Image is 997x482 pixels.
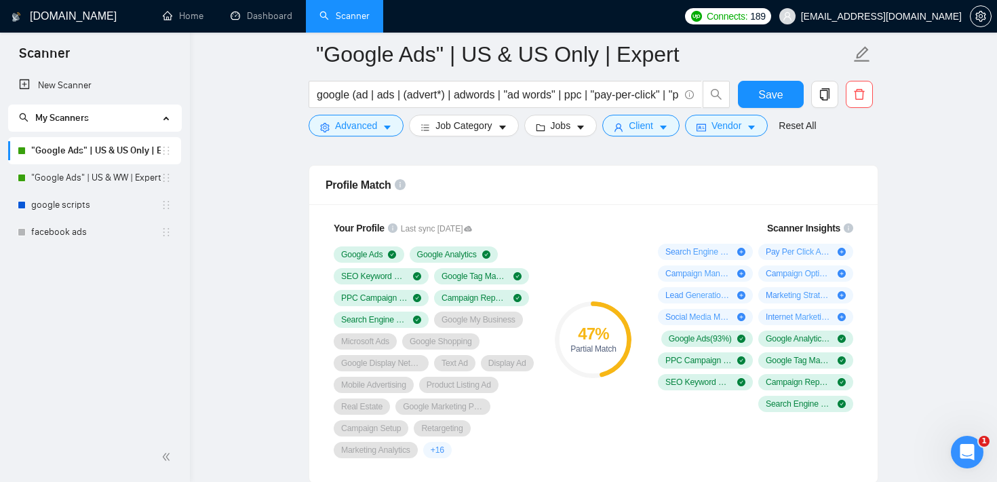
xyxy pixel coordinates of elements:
span: Google Display Network [341,358,421,369]
span: info-circle [685,90,694,99]
span: Mobile Advertising [341,379,406,390]
span: Campaign Reporting [442,293,508,303]
span: Advanced [335,118,377,133]
span: check-circle [482,251,490,259]
li: facebook ads [8,219,181,246]
span: check-circle [513,272,522,280]
span: Campaign Optimization ( 11 %) [766,268,832,279]
span: Google Tag Manager ( 20 %) [766,355,832,366]
span: delete [846,88,872,100]
span: check-circle [737,356,745,365]
span: Google Analytics ( 57 %) [766,333,832,344]
span: Campaign Reporting ( 10 %) [766,377,832,388]
span: search [19,113,28,122]
span: setting [971,11,991,22]
span: Search Engine Marketing ( 72 %) [665,246,732,257]
span: holder [161,145,172,156]
span: check-circle [413,316,421,324]
a: homeHome [163,10,203,22]
span: Google Marketing Platform [403,401,483,412]
span: Display Ad [488,358,526,369]
button: idcardVendorcaret-down [685,115,768,136]
span: Retargeting [421,423,463,434]
span: 1 [979,436,990,447]
span: info-circle [844,223,853,233]
span: Last sync [DATE] [401,223,472,236]
span: plus-circle [737,270,745,278]
span: Save [758,86,783,103]
span: edit [853,45,871,63]
span: Job Category [435,118,492,133]
img: logo [12,6,21,28]
span: caret-down [498,122,507,132]
span: PPC Campaign Setup & Management [341,293,408,303]
span: check-circle [838,356,846,365]
span: Vendor [711,118,741,133]
span: user [614,122,623,132]
span: Google Analytics [417,249,477,260]
span: Google Tag Manager [442,271,508,282]
a: dashboardDashboard [231,10,292,22]
span: info-circle [395,179,406,190]
span: Marketing Strategy ( 9 %) [766,290,832,301]
span: caret-down [659,122,668,132]
span: Real Estate [341,401,383,412]
button: folderJobscaret-down [524,115,598,136]
span: caret-down [576,122,585,132]
div: Partial Match [555,345,631,353]
span: Scanner [8,43,81,72]
span: Text Ad [442,358,468,369]
span: search [703,88,729,100]
span: plus-circle [737,291,745,299]
li: "Google Ads" | US & US Only | Expert [8,137,181,164]
span: check-circle [388,251,396,259]
a: "Google Ads" | US & US Only | Expert [31,137,161,164]
span: 189 [750,9,765,24]
span: SEO Keyword Research [341,271,408,282]
span: setting [320,122,330,132]
span: Marketing Analytics [341,445,410,456]
button: Save [738,81,804,108]
span: Lead Generation ( 11 %) [665,290,732,301]
span: + 16 [431,445,444,456]
span: Jobs [551,118,571,133]
span: check-circle [737,335,745,343]
span: holder [161,227,172,238]
span: Campaign Setup [341,423,401,434]
span: Product Listing Ad [427,379,491,390]
span: check-circle [413,294,421,302]
span: Profile Match [326,179,391,191]
span: Social Media Marketing ( 9 %) [665,312,732,322]
span: Client [629,118,653,133]
span: caret-down [383,122,392,132]
input: Scanner name... [316,37,851,71]
button: search [703,81,730,108]
a: facebook ads [31,219,161,246]
button: delete [846,81,873,108]
iframe: Intercom live chat [951,436,983,468]
span: plus-circle [737,248,745,256]
span: info-circle [388,223,397,233]
span: check-circle [838,335,846,343]
a: setting [970,11,992,22]
span: double-left [161,450,175,464]
span: Search Engine Marketing Strategy ( 7 %) [766,398,832,409]
span: check-circle [838,400,846,408]
span: Microsoft Ads [341,336,389,347]
span: Your Profile [334,223,385,234]
span: Google Shopping [410,336,472,347]
span: plus-circle [838,248,846,256]
span: user [783,12,792,21]
span: plus-circle [737,313,745,321]
span: Campaign Management ( 21 %) [665,268,732,279]
span: bars [421,122,430,132]
span: My Scanners [35,112,89,124]
button: settingAdvancedcaret-down [309,115,404,136]
li: New Scanner [8,72,181,99]
button: setting [970,5,992,27]
span: idcard [697,122,706,132]
a: Reset All [779,118,816,133]
span: Google Ads [341,249,383,260]
span: Connects: [707,9,747,24]
a: searchScanner [319,10,370,22]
